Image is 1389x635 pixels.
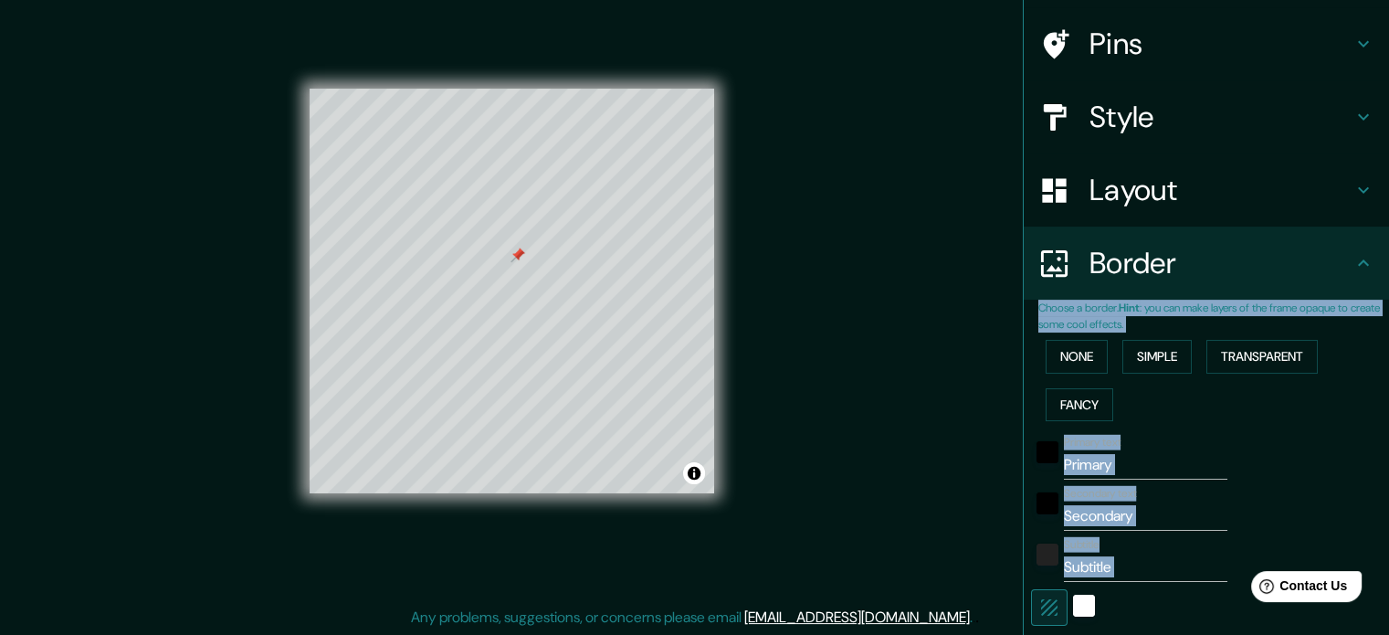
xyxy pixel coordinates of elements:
button: black [1036,441,1058,463]
button: Simple [1122,340,1192,374]
button: Toggle attribution [683,462,705,484]
p: Choose a border. : you can make layers of the frame opaque to create some cool effects. [1038,300,1389,333]
iframe: Help widget launcher [1226,564,1369,615]
button: None [1046,340,1108,374]
h4: Border [1089,245,1352,281]
button: white [1073,595,1095,617]
button: Transparent [1206,340,1318,374]
p: Any problems, suggestions, or concerns please email . [411,607,973,629]
div: . [975,607,979,629]
button: color-222222 [1036,544,1058,566]
label: Secondary text [1064,486,1137,502]
b: Hint [1119,301,1140,315]
div: Pins [1024,7,1389,80]
div: Layout [1024,153,1389,227]
div: . [973,607,975,629]
h4: Pins [1089,26,1352,62]
button: black [1036,492,1058,514]
a: [EMAIL_ADDRESS][DOMAIN_NAME] [744,608,970,627]
div: Style [1024,80,1389,153]
label: Primary text [1064,435,1121,450]
button: Fancy [1046,388,1113,422]
h4: Style [1089,99,1352,135]
div: Border [1024,227,1389,300]
h4: Layout [1089,172,1352,208]
label: Subtitle [1064,537,1100,553]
